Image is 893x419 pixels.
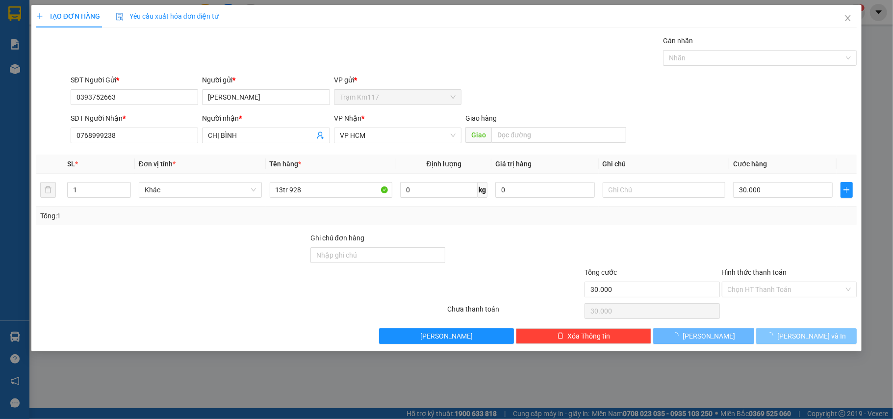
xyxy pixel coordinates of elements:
[603,182,726,198] input: Ghi Chú
[84,32,153,46] div: 0906578198
[334,75,462,85] div: VP gửi
[495,182,594,198] input: 0
[427,160,461,168] span: Định lượng
[599,155,730,174] th: Ghi chú
[84,9,107,20] span: Nhận:
[36,12,100,20] span: TẠO ĐƠN HÀNG
[84,8,153,20] div: VP HCM
[67,160,75,168] span: SL
[834,5,862,32] button: Close
[478,182,487,198] span: kg
[495,160,532,168] span: Giá trị hàng
[310,247,446,263] input: Ghi chú đơn hàng
[557,332,564,340] span: delete
[40,182,56,198] button: delete
[316,131,324,139] span: user-add
[722,268,787,276] label: Hình thức thanh toán
[202,75,330,85] div: Người gửi
[379,328,514,344] button: [PERSON_NAME]
[71,113,199,124] div: SĐT Người Nhận
[145,183,256,197] span: Khác
[40,210,345,221] div: Tổng: 1
[8,9,24,20] span: Gửi:
[310,234,364,242] label: Ghi chú đơn hàng
[766,332,777,339] span: loading
[756,328,857,344] button: [PERSON_NAME] và In
[491,127,626,143] input: Dọc đường
[8,44,77,57] div: 0907661313
[8,64,153,77] div: Tên hàng: 28TR 618 ( : 1 )
[139,160,176,168] span: Đơn vị tính
[653,328,754,344] button: [PERSON_NAME]
[270,182,393,198] input: VD: Bàn, Ghế
[663,37,693,45] label: Gán nhãn
[446,304,584,321] div: Chưa thanh toán
[585,268,617,276] span: Tổng cước
[270,160,302,168] span: Tên hàng
[672,332,683,339] span: loading
[465,114,497,122] span: Giao hàng
[777,331,846,341] span: [PERSON_NAME] và In
[116,13,124,21] img: icon
[334,114,361,122] span: VP Nhận
[340,90,456,105] span: Trạm Km117
[84,20,153,32] div: CHÂU KHOA
[420,331,473,341] span: [PERSON_NAME]
[733,160,767,168] span: Cước hàng
[841,182,853,198] button: plus
[844,14,852,22] span: close
[516,328,651,344] button: deleteXóa Thông tin
[568,331,611,341] span: Xóa Thông tin
[841,186,853,194] span: plus
[116,12,219,20] span: Yêu cầu xuất hóa đơn điện tử
[202,113,330,124] div: Người nhận
[36,13,43,20] span: plus
[683,331,735,341] span: [PERSON_NAME]
[8,32,77,44] div: TỐ TÂM
[71,75,199,85] div: SĐT Người Gửi
[340,128,456,143] span: VP HCM
[116,63,129,77] span: SL
[8,8,77,32] div: Trạm Km117
[465,127,491,143] span: Giao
